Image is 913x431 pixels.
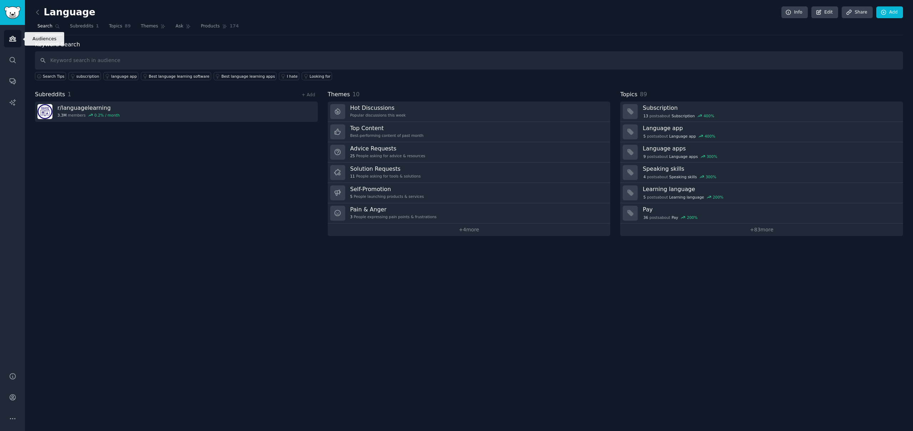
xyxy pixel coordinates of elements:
[96,23,99,30] span: 1
[643,194,724,200] div: post s about
[57,104,120,112] h3: r/ languagelearning
[175,23,183,30] span: Ask
[643,153,718,160] div: post s about
[350,174,355,179] span: 11
[328,142,611,163] a: Advice Requests25People asking for advice & resources
[328,203,611,224] a: Pain & Anger3People expressing pain points & frustrations
[643,174,717,180] div: post s about
[620,163,903,183] a: Speaking skills4postsaboutSpeaking skills300%
[643,154,646,159] span: 9
[328,224,611,236] a: +4more
[350,214,353,219] span: 3
[37,104,52,119] img: languagelearning
[350,185,424,193] h3: Self-Promotion
[620,203,903,224] a: Pay36postsaboutPay200%
[643,133,716,139] div: post s about
[67,21,101,35] a: Subreddits1
[687,215,698,220] div: 200 %
[643,104,898,112] h3: Subscription
[111,74,137,79] div: language app
[43,74,65,79] span: Search Tips
[35,51,903,70] input: Keyword search in audience
[76,74,99,79] div: subscription
[125,23,131,30] span: 89
[620,183,903,203] a: Learning language5postsaboutLearning language200%
[705,134,715,139] div: 400 %
[643,134,646,139] span: 5
[230,23,239,30] span: 174
[350,104,406,112] h3: Hot Discussions
[68,72,101,80] a: subscription
[35,90,65,99] span: Subreddits
[350,124,424,132] h3: Top Content
[35,21,62,35] a: Search
[643,195,646,200] span: 5
[620,90,637,99] span: Topics
[620,142,903,163] a: Language apps9postsaboutLanguage apps300%
[350,194,353,199] span: 5
[221,74,275,79] div: Best language learning apps
[643,174,646,179] span: 4
[328,90,350,99] span: Themes
[173,21,193,35] a: Ask
[106,21,133,35] a: Topics89
[669,154,698,159] span: Language apps
[328,122,611,142] a: Top ContentBest-performing content of past month
[350,214,437,219] div: People expressing pain points & frustrations
[643,165,898,173] h3: Speaking skills
[669,174,697,179] span: Speaking skills
[95,113,120,118] div: 0.2 % / month
[350,206,437,213] h3: Pain & Anger
[713,195,724,200] div: 200 %
[643,124,898,132] h3: Language app
[328,102,611,122] a: Hot DiscussionsPopular discussions this week
[350,153,425,158] div: People asking for advice & resources
[57,113,67,118] span: 3.3M
[149,74,209,79] div: Best language learning software
[842,6,872,19] a: Share
[328,163,611,183] a: Solution Requests11People asking for tools & solutions
[350,165,421,173] h3: Solution Requests
[279,72,299,80] a: I hate
[350,145,425,152] h3: Advice Requests
[214,72,277,80] a: Best language learning apps
[4,6,21,19] img: GummySearch logo
[876,6,903,19] a: Add
[310,74,331,79] div: Looking for
[37,23,52,30] span: Search
[350,133,424,138] div: Best-performing content of past month
[620,224,903,236] a: +83more
[620,122,903,142] a: Language app5postsaboutLanguage app400%
[35,72,66,80] button: Search Tips
[643,113,715,119] div: post s about
[350,174,421,179] div: People asking for tools & solutions
[138,21,168,35] a: Themes
[68,91,71,98] span: 1
[141,72,211,80] a: Best language learning software
[704,113,714,118] div: 400 %
[109,23,122,30] span: Topics
[640,91,647,98] span: 89
[302,92,315,97] a: + Add
[350,113,406,118] div: Popular discussions this week
[669,134,696,139] span: Language app
[643,113,648,118] span: 13
[643,215,648,220] span: 36
[103,72,139,80] a: language app
[201,23,220,30] span: Products
[35,102,318,122] a: r/languagelearning3.3Mmembers0.2% / month
[705,174,716,179] div: 300 %
[352,91,359,98] span: 10
[707,154,717,159] div: 300 %
[198,21,241,35] a: Products174
[57,113,120,118] div: members
[672,113,695,118] span: Subscription
[672,215,678,220] span: Pay
[350,194,424,199] div: People launching products & services
[328,183,611,203] a: Self-Promotion5People launching products & services
[811,6,838,19] a: Edit
[781,6,808,19] a: Info
[35,7,95,18] h2: Language
[669,195,704,200] span: Learning language
[302,72,332,80] a: Looking for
